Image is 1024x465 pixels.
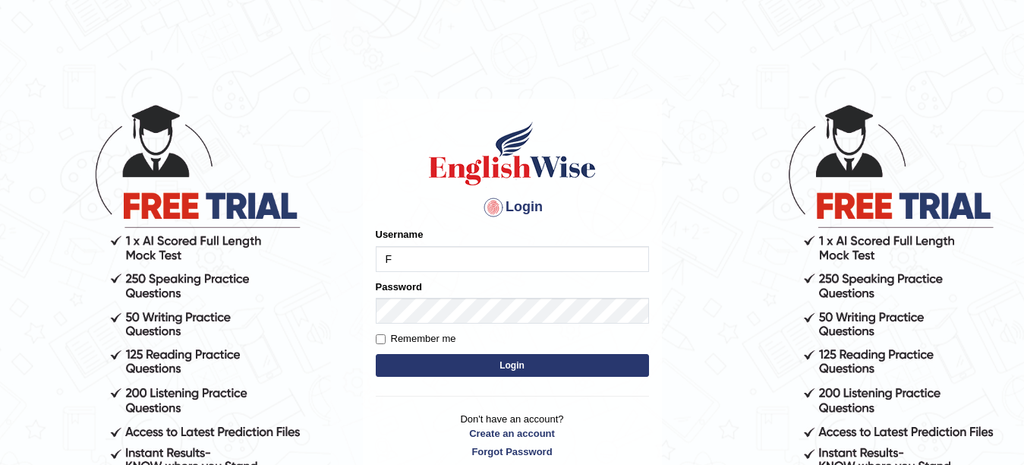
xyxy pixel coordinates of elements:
p: Don't have an account? [376,412,649,459]
label: Username [376,227,424,242]
h4: Login [376,195,649,220]
label: Password [376,280,422,294]
a: Create an account [376,426,649,441]
label: Remember me [376,331,456,346]
input: Remember me [376,334,386,344]
a: Forgot Password [376,444,649,459]
img: Logo of English Wise sign in for intelligent practice with AI [426,119,599,188]
button: Login [376,354,649,377]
